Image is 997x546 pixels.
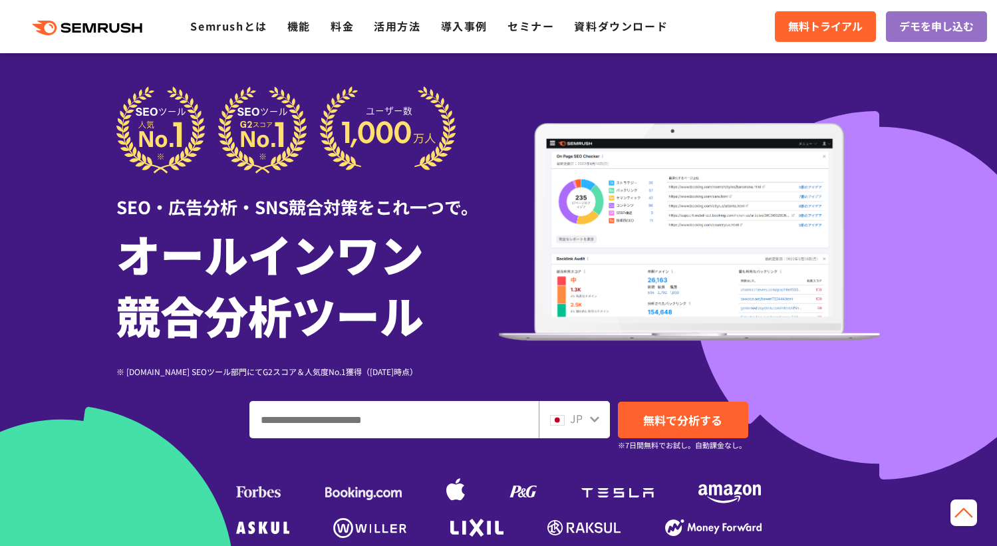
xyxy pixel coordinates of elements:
[441,18,488,34] a: 導入事例
[507,18,554,34] a: セミナー
[287,18,311,34] a: 機能
[618,402,748,438] a: 無料で分析する
[331,18,354,34] a: 料金
[775,11,876,42] a: 無料トライアル
[116,365,499,378] div: ※ [DOMAIN_NAME] SEOツール部門にてG2スコア＆人気度No.1獲得（[DATE]時点）
[574,18,668,34] a: 資料ダウンロード
[116,174,499,219] div: SEO・広告分析・SNS競合対策をこれ一つで。
[190,18,267,34] a: Semrushとは
[618,439,746,452] small: ※7日間無料でお試し。自動課金なし。
[899,18,974,35] span: デモを申し込む
[116,223,499,345] h1: オールインワン 競合分析ツール
[788,18,863,35] span: 無料トライアル
[570,410,583,426] span: JP
[250,402,538,438] input: ドメイン、キーワードまたはURLを入力してください
[643,412,722,428] span: 無料で分析する
[886,11,987,42] a: デモを申し込む
[374,18,420,34] a: 活用方法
